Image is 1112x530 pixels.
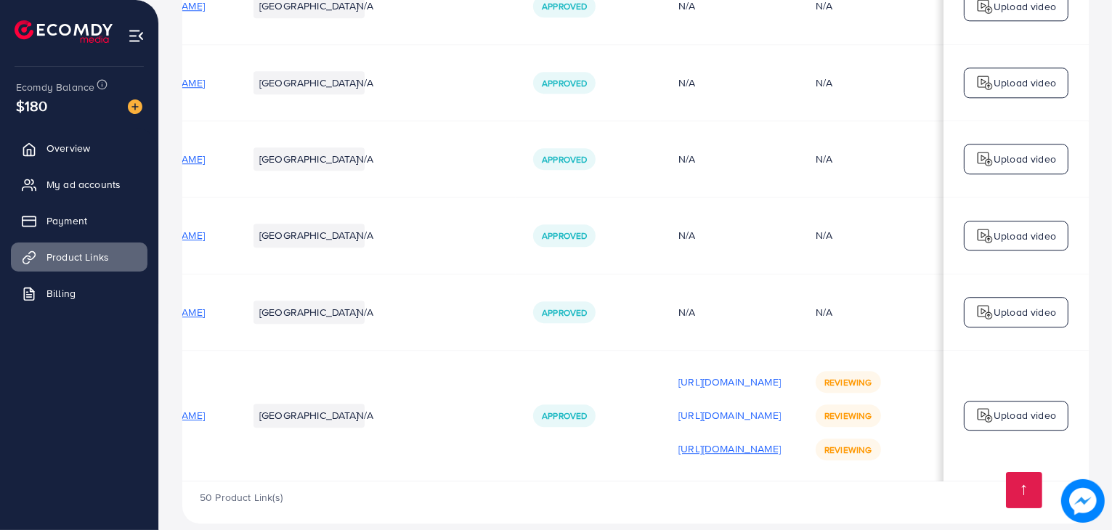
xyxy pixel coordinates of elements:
[357,76,373,90] span: N/A
[824,444,872,456] span: Reviewing
[357,305,373,319] span: N/A
[824,409,872,422] span: Reviewing
[11,242,147,272] a: Product Links
[11,134,147,163] a: Overview
[15,20,113,43] img: logo
[678,76,781,90] div: N/A
[678,373,781,391] p: [URL][DOMAIN_NAME]
[46,177,121,192] span: My ad accounts
[253,301,365,324] li: [GEOGRAPHIC_DATA]
[816,152,832,166] div: N/A
[128,99,142,114] img: image
[16,80,94,94] span: Ecomdy Balance
[11,279,147,308] a: Billing
[976,303,994,321] img: logo
[357,152,373,166] span: N/A
[678,152,781,166] div: N/A
[994,407,1056,424] p: Upload video
[994,150,1056,168] p: Upload video
[11,170,147,199] a: My ad accounts
[16,95,48,116] span: $180
[816,228,832,242] div: N/A
[678,407,781,424] p: [URL][DOMAIN_NAME]
[46,250,109,264] span: Product Links
[253,147,365,171] li: [GEOGRAPHIC_DATA]
[994,227,1056,245] p: Upload video
[542,306,587,319] span: Approved
[542,153,587,166] span: Approved
[357,408,373,423] span: N/A
[46,213,87,228] span: Payment
[253,404,365,427] li: [GEOGRAPHIC_DATA]
[128,28,145,44] img: menu
[542,77,587,89] span: Approved
[976,150,994,168] img: logo
[976,74,994,91] img: logo
[994,303,1056,321] p: Upload video
[976,407,994,424] img: logo
[824,376,872,388] span: Reviewing
[253,224,365,247] li: [GEOGRAPHIC_DATA]
[46,141,90,155] span: Overview
[11,206,147,235] a: Payment
[46,286,76,301] span: Billing
[678,305,781,319] div: N/A
[357,228,373,242] span: N/A
[200,490,283,505] span: 50 Product Link(s)
[816,305,832,319] div: N/A
[976,227,994,245] img: logo
[994,74,1056,91] p: Upload video
[542,409,587,422] span: Approved
[678,228,781,242] div: N/A
[1063,481,1103,521] img: image
[816,76,832,90] div: N/A
[678,440,781,457] p: [URL][DOMAIN_NAME]
[542,229,587,242] span: Approved
[253,71,365,94] li: [GEOGRAPHIC_DATA]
